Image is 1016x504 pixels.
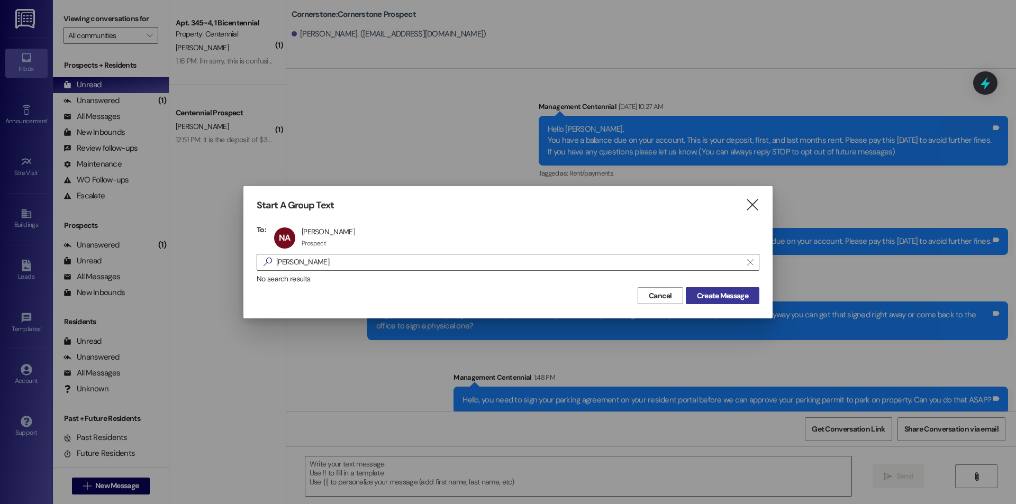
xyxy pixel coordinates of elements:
[742,254,759,270] button: Clear text
[697,290,748,301] span: Create Message
[302,227,355,236] div: [PERSON_NAME]
[747,258,753,267] i: 
[279,232,290,243] span: NA
[276,255,742,270] input: Search for any contact or apartment
[649,290,672,301] span: Cancel
[259,256,276,268] i: 
[638,287,683,304] button: Cancel
[302,239,326,248] div: Prospect
[257,225,266,234] h3: To:
[686,287,759,304] button: Create Message
[257,273,759,285] div: No search results
[745,199,759,210] i: 
[257,199,334,212] h3: Start A Group Text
